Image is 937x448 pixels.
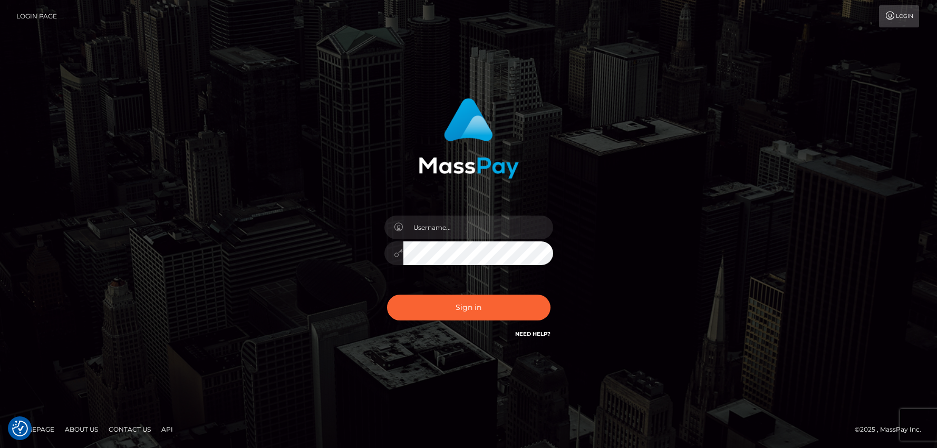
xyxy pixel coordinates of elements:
img: MassPay Login [419,98,519,179]
a: Login [879,5,919,27]
a: About Us [61,421,102,437]
img: Revisit consent button [12,421,28,436]
input: Username... [403,216,553,239]
div: © 2025 , MassPay Inc. [855,424,929,435]
a: Contact Us [104,421,155,437]
button: Consent Preferences [12,421,28,436]
a: Need Help? [515,330,550,337]
a: Homepage [12,421,59,437]
a: API [157,421,177,437]
a: Login Page [16,5,57,27]
button: Sign in [387,295,550,320]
